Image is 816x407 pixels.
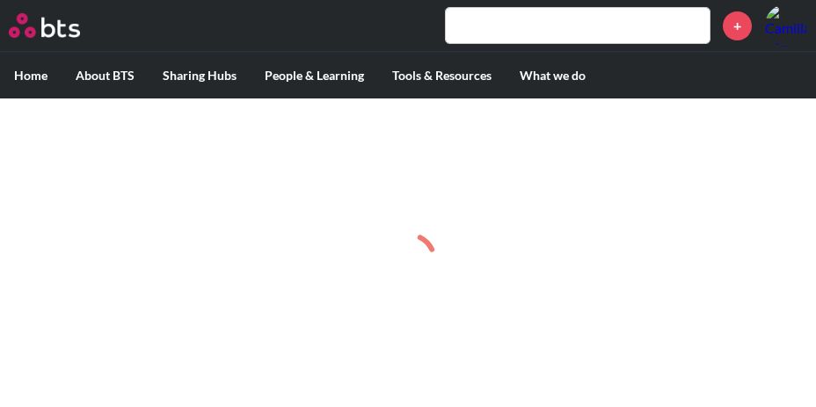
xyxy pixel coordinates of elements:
a: Profile [765,4,807,47]
label: Sharing Hubs [149,53,251,98]
a: Go home [9,13,113,38]
label: People & Learning [251,53,378,98]
img: BTS Logo [9,13,80,38]
label: About BTS [62,53,149,98]
a: + [723,11,752,40]
label: Tools & Resources [378,53,506,98]
label: What we do [506,53,600,98]
img: Camilla Giovagnoli [765,4,807,47]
